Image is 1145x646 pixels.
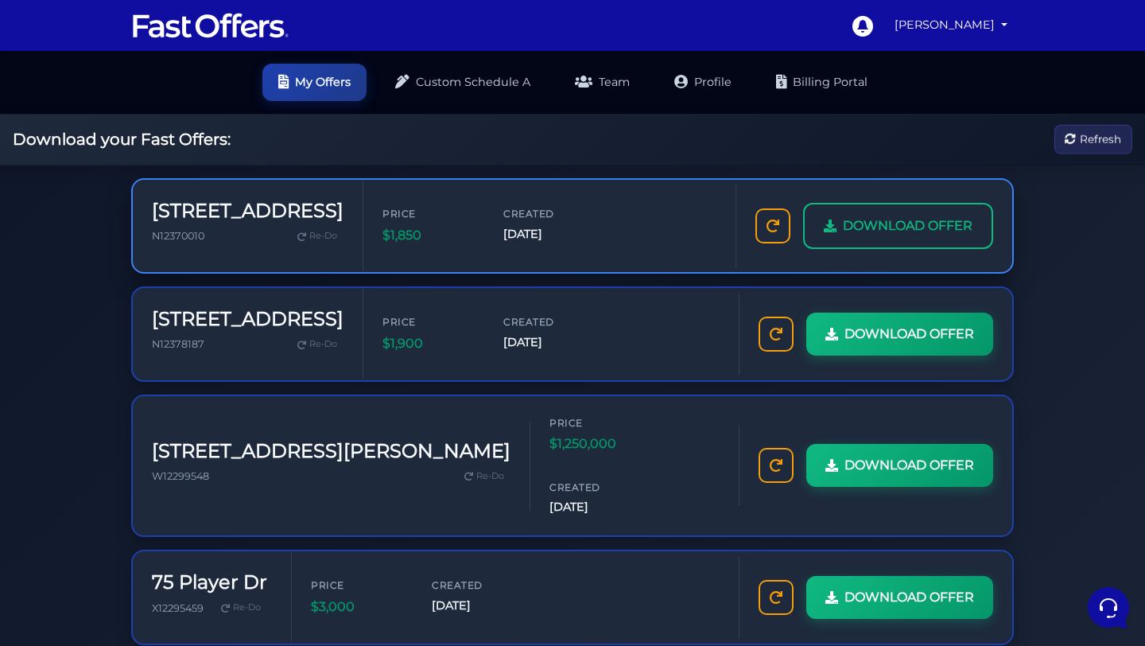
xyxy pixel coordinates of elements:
span: $1,900 [382,333,478,354]
p: Help [246,522,267,536]
img: dark [25,115,57,146]
span: Price [549,415,645,430]
span: Price [382,314,478,329]
p: Messages [137,522,182,536]
p: Home [48,522,75,536]
span: Find an Answer [25,223,108,235]
span: DOWNLOAD OFFER [844,587,974,608]
span: [DATE] [503,333,599,352]
span: Re-Do [309,229,337,243]
a: Re-Do [291,334,343,355]
span: Re-Do [476,469,504,484]
span: N12370010 [152,230,204,242]
a: Billing Portal [760,64,883,101]
span: [DATE] [432,597,527,615]
h3: [STREET_ADDRESS] [152,200,343,223]
span: [DATE] [503,225,599,243]
span: Created [432,578,527,593]
span: Created [503,314,599,329]
a: Open Help Center [198,223,293,235]
span: Your Conversations [25,89,129,102]
button: Start a Conversation [25,159,293,191]
a: Re-Do [215,597,267,618]
button: Home [13,500,111,536]
a: [PERSON_NAME] [888,10,1014,41]
a: Profile [658,64,747,101]
img: dark [51,115,83,146]
a: See all [257,89,293,102]
span: W12299548 [152,470,209,482]
a: Custom Schedule A [379,64,546,101]
a: Team [559,64,646,101]
h3: 75 Player Dr [152,571,267,594]
a: Re-Do [291,226,343,247]
a: DOWNLOAD OFFER [806,313,993,356]
span: $1,850 [382,225,478,246]
span: Created [549,480,645,495]
h2: Hello [PERSON_NAME] 👋 [13,13,267,64]
span: $3,000 [311,597,406,617]
span: X12295459 [152,602,204,614]
a: DOWNLOAD OFFER [803,203,993,249]
span: DOWNLOAD OFFER [843,216,972,236]
iframe: Customerly Messenger Launcher [1085,584,1132,632]
h2: Download your Fast Offers: [13,130,231,149]
span: N12378187 [152,338,204,350]
span: Refresh [1080,130,1121,148]
span: Created [503,206,599,221]
h3: [STREET_ADDRESS] [152,308,343,331]
button: Refresh [1054,125,1132,154]
span: Start a Conversation [114,169,223,181]
span: Re-Do [233,601,261,615]
span: DOWNLOAD OFFER [844,324,974,344]
a: DOWNLOAD OFFER [806,444,993,487]
a: DOWNLOAD OFFER [806,576,993,619]
span: Re-Do [309,337,337,352]
input: Search for an Article... [36,257,260,273]
span: [DATE] [549,498,645,516]
span: $1,250,000 [549,434,645,454]
a: Re-Do [458,466,510,487]
a: My Offers [262,64,367,101]
span: Price [311,578,406,593]
button: Help [208,500,305,536]
span: DOWNLOAD OFFER [844,455,974,476]
span: Price [382,206,478,221]
button: Messages [111,500,208,536]
h3: [STREET_ADDRESS][PERSON_NAME] [152,440,510,463]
